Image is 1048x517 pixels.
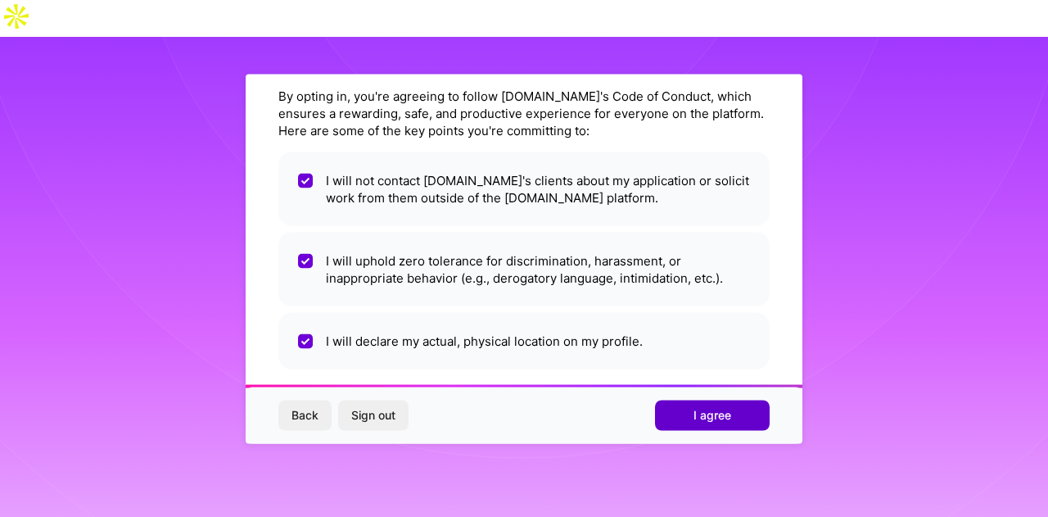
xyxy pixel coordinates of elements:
button: Back [278,401,332,430]
li: I will declare my actual, physical location on my profile. [278,312,770,369]
div: By opting in, you're agreeing to follow [DOMAIN_NAME]'s Code of Conduct, which ensures a rewardin... [278,87,770,138]
span: I agree [693,407,731,424]
li: I will uphold zero tolerance for discrimination, harassment, or inappropriate behavior (e.g., der... [278,232,770,306]
button: Sign out [338,401,409,430]
span: Sign out [351,407,395,424]
button: I agree [655,401,770,430]
span: Back [291,407,318,424]
li: I will not contact [DOMAIN_NAME]'s clients about my application or solicit work from them outside... [278,152,770,225]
